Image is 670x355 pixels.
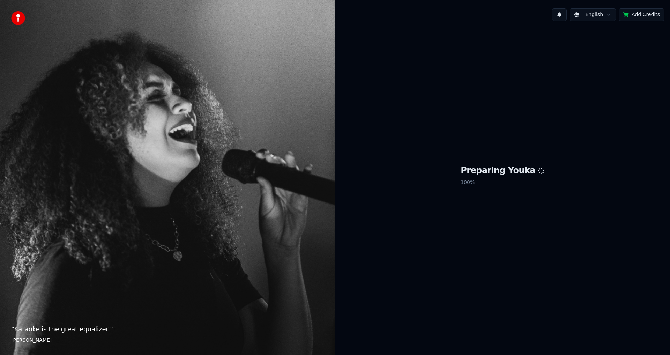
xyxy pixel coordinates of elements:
img: youka [11,11,25,25]
p: “ Karaoke is the great equalizer. ” [11,324,324,334]
footer: [PERSON_NAME] [11,337,324,344]
p: 100 % [461,176,544,189]
h1: Preparing Youka [461,165,544,176]
button: Add Credits [619,8,664,21]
